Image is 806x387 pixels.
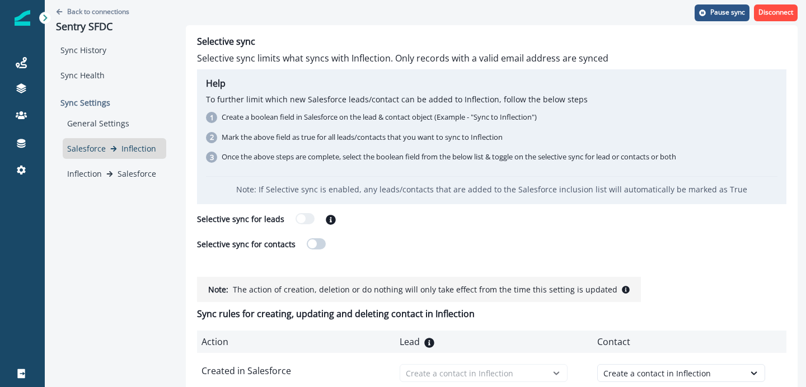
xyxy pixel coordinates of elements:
p: Note: [208,284,228,295]
p: To further limit which new Salesforce leads/contact can be added to Inflection, follow the below ... [206,93,777,105]
p: Lead [400,335,420,348]
p: Inflection [121,143,156,154]
p: Salesforce [67,143,106,154]
p: Salesforce [118,168,156,180]
p: Sync Settings [56,92,166,113]
div: General Settings [63,113,166,134]
p: Mark the above field as true for all leads/contacts that you want to sync to Inflection [222,132,503,143]
p: Pause sync [710,8,745,16]
p: Create a boolean field in Salesforce on the lead & contact object (Example - "Sync to Inflection") [222,112,537,123]
p: Disconnect [758,8,793,16]
p: Note: If Selective sync is enabled, any leads/contacts that are added to the Salesforce inclusion... [236,183,747,195]
button: Disconnect [754,4,798,21]
h2: Selective sync [197,36,786,47]
div: 1 [206,112,217,123]
p: Selective sync for contacts [197,238,296,250]
p: Contact [597,335,630,348]
p: Back to connections [67,7,129,16]
p: Selective sync for leads [197,213,284,225]
p: Action [201,335,386,348]
p: Inflection [67,168,102,180]
div: Create a contact in Inflection [603,367,739,379]
h2: Help [206,78,777,89]
p: The action of creation, deletion or do nothing will only take effect from the time this setting i... [233,284,617,295]
p: Created in Salesforce [201,364,384,382]
div: Sync History [56,40,166,60]
img: Inflection [15,10,30,26]
p: Once the above steps are complete, select the boolean field from the below list & toggle on the s... [222,152,676,163]
div: Sync Health [56,65,166,86]
div: 2 [206,132,217,143]
div: 3 [206,152,217,163]
button: Pause sync [695,4,749,21]
p: Sentry SFDC [56,21,166,33]
button: Go back [56,7,129,16]
p: Selective sync limits what syncs with Inflection. Only records with a valid email address are synced [197,51,786,65]
h2: Sync rules for creating, updating and deleting contact in Inflection [197,309,786,319]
